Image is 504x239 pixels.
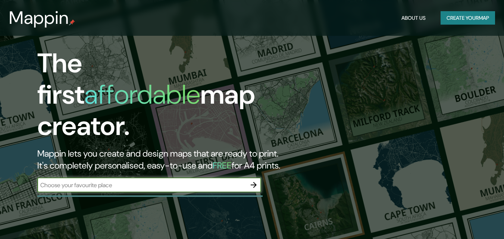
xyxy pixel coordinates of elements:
h1: The first map creator. [37,48,289,148]
input: Choose your favourite place [37,181,246,189]
img: mappin-pin [69,19,75,25]
h2: Mappin lets you create and design maps that are ready to print. It's completely personalised, eas... [37,148,289,172]
button: Create yourmap [441,11,495,25]
h3: Mappin [9,7,69,28]
h5: FREE [213,160,232,171]
button: About Us [398,11,429,25]
h1: affordable [84,77,200,112]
